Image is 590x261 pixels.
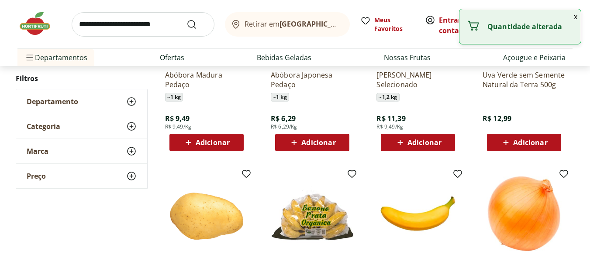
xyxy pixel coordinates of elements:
button: Departamento [16,89,147,114]
a: Bebidas Geladas [257,52,311,63]
span: R$ 6,29/Kg [271,123,297,130]
span: Preço [27,172,46,180]
img: Banana Prata Orgânica [271,172,354,255]
span: Adicionar [407,139,442,146]
a: Uva Verde sem Semente Natural da Terra 500g [483,70,566,89]
span: R$ 12,99 [483,114,511,123]
b: [GEOGRAPHIC_DATA]/[GEOGRAPHIC_DATA] [279,19,427,29]
span: Marca [27,147,48,156]
a: Nossas Frutas [384,52,431,63]
span: R$ 6,29 [271,114,296,123]
button: Submit Search [186,19,207,30]
button: Preço [16,164,147,188]
a: Criar conta [439,15,487,35]
span: Categoria [27,122,60,131]
a: Ofertas [160,52,184,63]
span: Departamento [27,97,78,106]
span: R$ 9,49/Kg [165,123,192,130]
img: Banana Prata Unidade [376,172,459,255]
img: Cebola Nacional Unidade [483,172,566,255]
p: Quantidade alterada [487,22,574,31]
button: Fechar notificação [570,9,581,24]
span: ~ 1,2 kg [376,93,399,102]
button: Retirar em[GEOGRAPHIC_DATA]/[GEOGRAPHIC_DATA] [225,12,350,37]
span: ou [439,15,478,36]
span: Adicionar [301,139,335,146]
span: Adicionar [196,139,230,146]
span: ~ 1 kg [165,93,183,102]
button: Adicionar [381,134,455,151]
span: Departamentos [24,47,87,68]
span: ~ 1 kg [271,93,289,102]
span: Meus Favoritos [374,16,414,33]
span: R$ 9,49 [165,114,190,123]
span: R$ 11,39 [376,114,405,123]
span: Adicionar [513,139,547,146]
button: Marca [16,139,147,163]
a: Açougue e Peixaria [503,52,566,63]
button: Adicionar [487,134,561,151]
img: Hortifruti [17,10,61,37]
a: Meus Favoritos [360,16,414,33]
h2: Filtros [16,70,148,87]
button: Categoria [16,114,147,139]
a: Abóbora Madura Pedaço [165,70,248,89]
span: Retirar em [245,20,341,28]
img: Batata Inglesa Unidade [165,172,248,255]
a: Entrar [439,15,461,25]
button: Adicionar [169,134,244,151]
a: [PERSON_NAME] Selecionado [376,70,459,89]
button: Menu [24,47,35,68]
a: Abóbora Japonesa Pedaço [271,70,354,89]
button: Adicionar [275,134,349,151]
span: R$ 9,49/Kg [376,123,403,130]
input: search [72,12,214,37]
